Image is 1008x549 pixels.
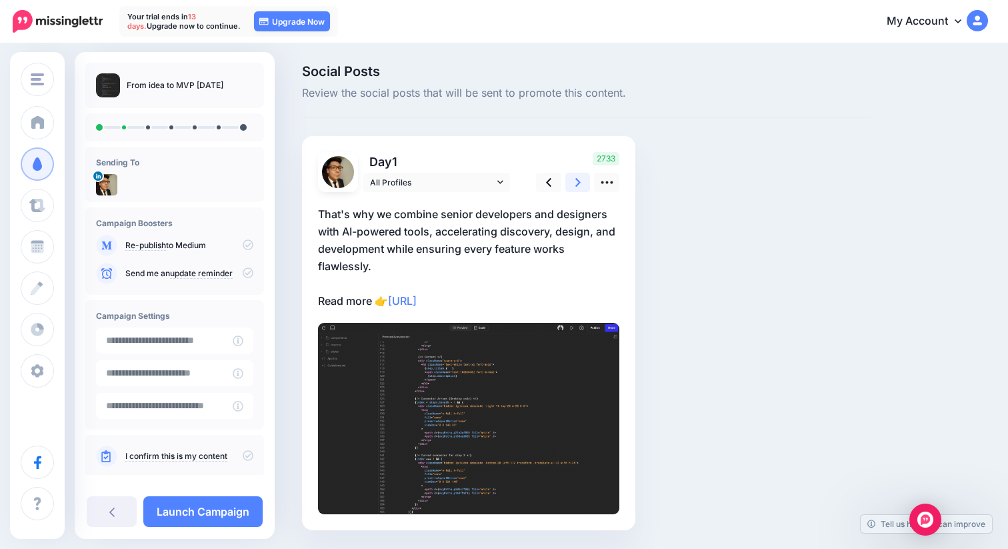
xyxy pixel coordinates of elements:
a: [URL] [388,294,417,308]
a: Upgrade Now [254,11,330,31]
p: to Medium [125,239,253,251]
div: Open Intercom Messenger [909,504,941,536]
span: Social Posts [302,65,871,78]
span: 13 days. [127,12,196,31]
p: Day [363,152,512,171]
h4: Campaign Settings [96,311,253,321]
h4: Campaign Boosters [96,218,253,228]
span: All Profiles [370,175,494,189]
p: Send me an [125,267,253,280]
span: Review the social posts that will be sent to promote this content. [302,85,871,102]
h4: Sending To [96,157,253,167]
img: 1516994849578-89427.png [322,156,354,188]
a: Tell us how we can improve [861,515,992,533]
a: All Profiles [363,173,510,192]
a: Re-publish [125,240,166,251]
img: 6d0c8dfa336289c499539bc6ab296f61.jpg [318,323,619,514]
a: I confirm this is my content [125,451,227,462]
p: That's why we combine senior developers and designers with AI-powered tools, accelerating discove... [318,205,619,310]
img: 1516994849578-89427.png [96,174,117,195]
img: Missinglettr [13,10,103,33]
span: 2733 [593,152,619,165]
p: Your trial ends in Upgrade now to continue. [127,12,241,31]
a: update reminder [170,268,233,279]
span: 1 [392,155,397,169]
img: menu.png [31,73,44,85]
a: My Account [873,5,988,38]
p: From idea to MVP [DATE] [127,79,223,92]
img: 6d0c8dfa336289c499539bc6ab296f61_thumb.jpg [96,73,120,97]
